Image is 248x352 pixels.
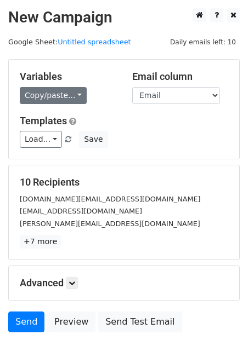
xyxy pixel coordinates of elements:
h2: New Campaign [8,8,240,27]
button: Save [79,131,108,148]
small: [PERSON_NAME][EMAIL_ADDRESS][DOMAIN_NAME] [20,220,200,228]
h5: Variables [20,71,116,83]
a: Daily emails left: 10 [166,38,240,46]
a: +7 more [20,235,61,249]
a: Copy/paste... [20,87,87,104]
h5: 10 Recipients [20,176,228,188]
h5: Email column [132,71,228,83]
span: Daily emails left: 10 [166,36,240,48]
a: Send Test Email [98,311,182,332]
a: Preview [47,311,95,332]
a: Untitled spreadsheet [58,38,131,46]
small: Google Sheet: [8,38,131,46]
small: [DOMAIN_NAME][EMAIL_ADDRESS][DOMAIN_NAME] [20,195,200,203]
small: [EMAIL_ADDRESS][DOMAIN_NAME] [20,207,142,215]
a: Templates [20,115,67,126]
iframe: Chat Widget [193,299,248,352]
h5: Advanced [20,277,228,289]
a: Load... [20,131,62,148]
a: Send [8,311,44,332]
